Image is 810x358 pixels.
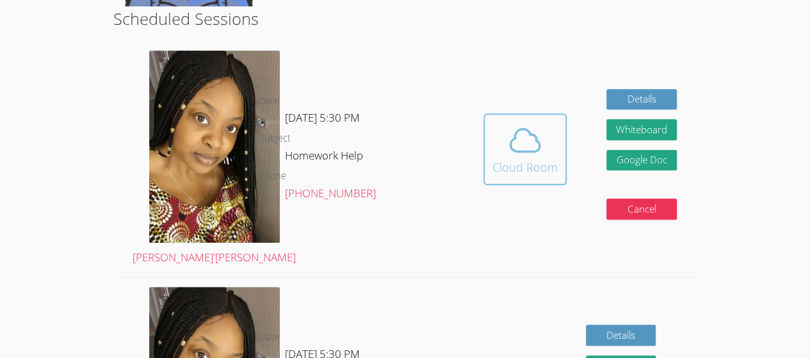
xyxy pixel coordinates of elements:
[606,89,677,110] a: Details
[586,325,656,346] a: Details
[259,94,279,110] dt: Date
[285,147,366,168] dd: Homework Help
[606,119,677,140] button: Whiteboard
[113,6,697,31] h2: Scheduled Sessions
[259,330,279,346] dt: Date
[483,113,567,185] button: Cloud Room
[259,131,291,147] dt: Subject
[285,110,360,125] span: [DATE] 5:30 PM
[492,158,558,176] div: Cloud Room
[606,150,677,171] a: Google Doc
[285,186,376,200] a: [PHONE_NUMBER]
[606,199,677,220] button: Cancel
[259,168,286,184] dt: Phone
[133,51,296,267] a: [PERSON_NAME]'[PERSON_NAME]
[149,51,280,243] img: avatar.png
